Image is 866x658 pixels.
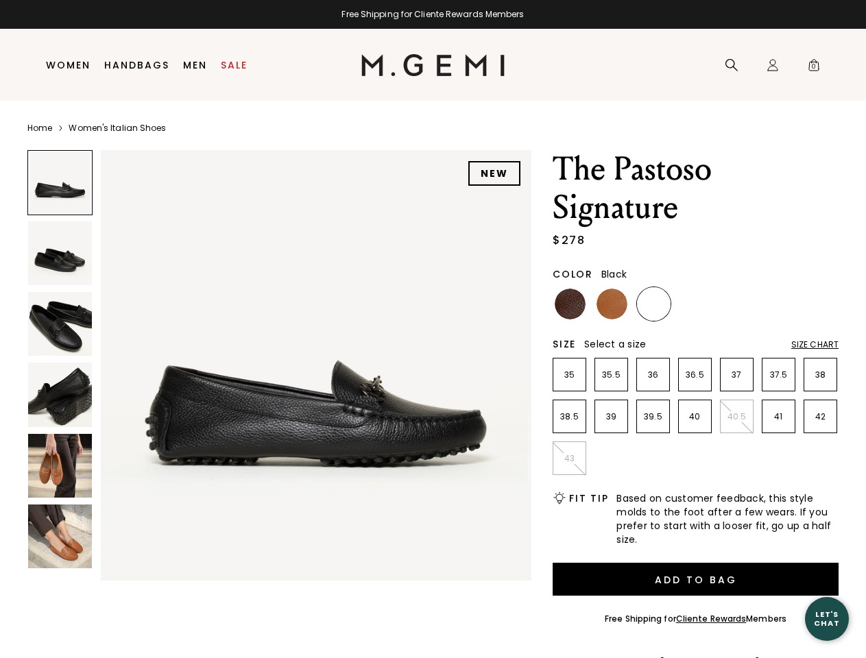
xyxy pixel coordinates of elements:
p: 37.5 [762,369,795,380]
a: Handbags [104,60,169,71]
p: 35.5 [595,369,627,380]
a: Home [27,123,52,134]
a: Men [183,60,207,71]
img: Tan [597,289,627,319]
p: 42 [804,411,837,422]
a: Women's Italian Shoes [69,123,166,134]
img: The Pastoso Signature [28,434,92,498]
a: Cliente Rewards [676,613,747,624]
span: 0 [807,61,821,75]
p: 38 [804,369,837,380]
img: Black [638,289,669,319]
p: 36 [637,369,669,380]
img: The Pastoso Signature [28,504,92,568]
a: Sale [221,60,248,71]
p: 36.5 [679,369,711,380]
div: $278 [553,232,585,249]
span: Black [601,267,627,281]
h2: Size [553,339,576,350]
h1: The Pastoso Signature [553,150,839,227]
p: 43 [553,453,586,464]
a: Women [46,60,91,71]
div: Free Shipping for Members [605,613,786,624]
h2: Fit Tip [569,493,608,504]
h2: Color [553,269,593,280]
p: 39.5 [637,411,669,422]
div: Let's Chat [805,610,849,627]
p: 41 [762,411,795,422]
img: M.Gemi [361,54,505,76]
img: The Pastoso Signature [28,221,92,285]
p: 40 [679,411,711,422]
img: Chocolate [555,289,586,319]
img: The Pastoso Signature [28,363,92,426]
p: 39 [595,411,627,422]
img: The Pastoso Signature [101,150,531,581]
div: Size Chart [791,339,839,350]
span: Based on customer feedback, this style molds to the foot after a few wears. If you prefer to star... [616,491,839,546]
div: NEW [468,161,520,186]
span: Select a size [584,337,646,351]
p: 38.5 [553,411,586,422]
p: 35 [553,369,586,380]
p: 37 [721,369,753,380]
img: The Pastoso Signature [28,292,92,356]
p: 40.5 [721,411,753,422]
button: Add to Bag [553,563,839,596]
